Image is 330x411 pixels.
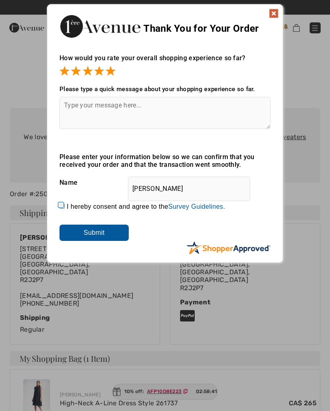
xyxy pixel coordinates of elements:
a: Survey Guidelines. [168,203,225,210]
img: x [269,9,279,18]
div: Please enter your information below so we can confirm that you received your order and that the t... [59,153,271,168]
div: Please type a quick message about your shopping experience so far. [59,85,271,93]
span: Thank You for Your Order [143,23,259,34]
img: Thank You for Your Order [59,13,141,40]
input: Submit [59,225,129,241]
div: How would you rate your overall shopping experience so far? [59,46,271,77]
label: I hereby consent and agree to the [67,203,225,210]
div: Name [59,173,271,193]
